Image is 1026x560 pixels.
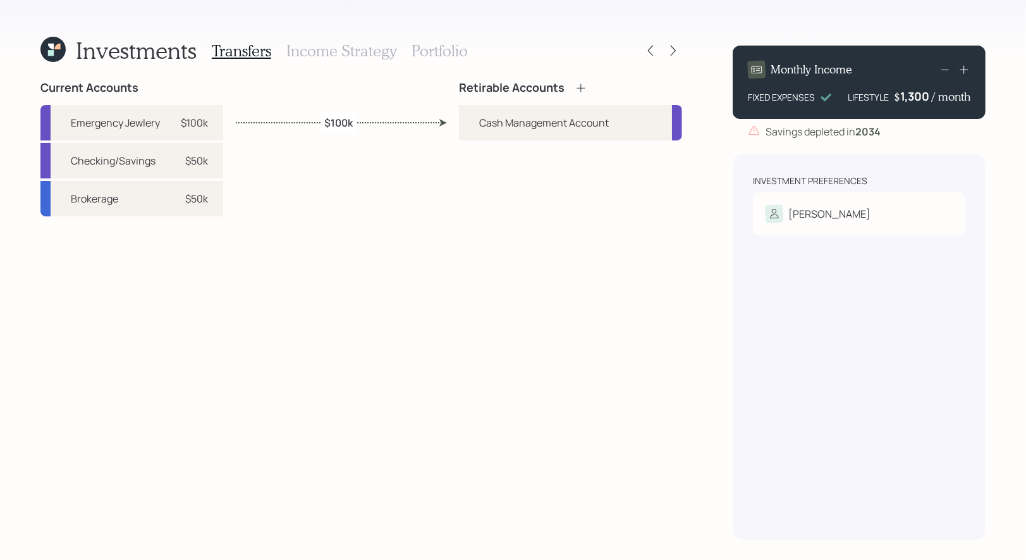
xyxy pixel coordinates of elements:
div: Investment Preferences [753,175,867,187]
h4: / month [932,90,970,104]
div: Brokerage [71,191,118,206]
div: FIXED EXPENSES [748,90,815,104]
div: Emergency Jewlery [71,115,160,130]
h4: Monthly Income [771,63,852,77]
h1: Investments [76,37,197,64]
h4: $ [894,90,900,104]
div: 1,300 [900,89,932,104]
label: $100k [324,115,353,129]
h3: Income Strategy [286,42,396,60]
div: Cash Management Account [479,115,609,130]
div: $50k [185,191,208,206]
div: $50k [185,153,208,168]
b: 2034 [855,125,881,139]
h3: Transfers [212,42,271,60]
div: LIFESTYLE [848,90,889,104]
div: $100k [181,115,208,130]
h4: Current Accounts [40,81,138,95]
h3: Portfolio [412,42,468,60]
h4: Retirable Accounts [459,81,565,95]
div: Checking/Savings [71,153,156,168]
div: [PERSON_NAME] [788,206,870,221]
div: Savings depleted in [766,124,881,139]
